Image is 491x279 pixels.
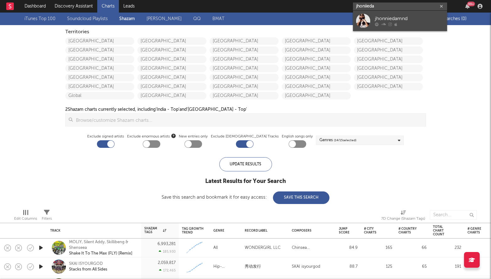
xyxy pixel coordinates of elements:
a: Soundcloud Playlists [67,15,108,23]
a: SKAI ISYOURGODStacks from All Sides [69,261,107,272]
a: [GEOGRAPHIC_DATA] [354,46,423,54]
div: 65 [398,263,427,271]
a: Global [65,92,134,99]
div: Chinsea [PERSON_NAME], [PERSON_NAME] Ama [PERSON_NAME] [PERSON_NAME], [PERSON_NAME] [292,244,333,252]
div: MOLIY, Silent Addy, Skillibeng & Shenseea [69,239,136,251]
div: 84.9 [339,244,358,252]
span: ( 0 ) [461,17,467,21]
a: [GEOGRAPHIC_DATA] [210,65,279,72]
div: 165 [364,244,392,252]
a: [GEOGRAPHIC_DATA] [282,37,351,45]
a: [GEOGRAPHIC_DATA] [210,37,279,45]
a: QQ [193,15,201,23]
div: 7D Change (Shazam Tags) [381,207,425,225]
label: New entries only [179,133,208,140]
a: [GEOGRAPHIC_DATA] [354,56,423,63]
input: Browse/customize Shazam charts... [73,114,426,126]
div: Territories [65,28,426,36]
a: [GEOGRAPHIC_DATA] [210,56,279,63]
a: [GEOGRAPHIC_DATA] [137,92,206,99]
a: [GEOGRAPHIC_DATA] [282,46,351,54]
a: [GEOGRAPHIC_DATA] [65,46,134,54]
a: iTunes Top 100 [24,15,56,23]
a: [GEOGRAPHIC_DATA] [65,65,134,72]
button: 99+ [465,4,470,9]
div: Update Results [219,157,272,171]
button: Exclude enormous artists [171,133,176,139]
div: 185,930 [159,249,176,254]
div: 232 [433,244,461,252]
div: # Country Charts [398,227,417,234]
a: [GEOGRAPHIC_DATA] [65,83,134,90]
div: Latest Results for Your Search [162,178,329,185]
a: [GEOGRAPHIC_DATA] [210,46,279,54]
span: Exclude enormous artists [127,133,176,140]
a: [GEOGRAPHIC_DATA] [137,37,206,45]
div: 2 Shazam charts currently selected, including 'India - Top' and '[GEOGRAPHIC_DATA] - Top' [65,106,247,113]
div: Total Chart Count [433,225,452,236]
div: 秀动发行 [245,263,261,271]
label: English songs only [282,133,313,140]
a: [GEOGRAPHIC_DATA] [354,37,423,45]
div: 172,465 [159,268,176,272]
a: [GEOGRAPHIC_DATA] [137,74,206,81]
a: [GEOGRAPHIC_DATA] [282,92,351,99]
div: 99 + [467,2,475,6]
input: Search... [430,210,477,220]
a: [GEOGRAPHIC_DATA] [282,83,351,90]
a: [GEOGRAPHIC_DATA] [282,65,351,72]
a: [GEOGRAPHIC_DATA] [210,74,279,81]
a: [GEOGRAPHIC_DATA] [137,83,206,90]
div: Filters [42,215,52,223]
a: [GEOGRAPHIC_DATA] [210,83,279,90]
button: Save This Search [273,191,329,204]
div: Filters [42,207,52,225]
div: 66 [398,244,427,252]
a: [GEOGRAPHIC_DATA] [65,74,134,81]
div: Save this search and bookmark it for easy access: [162,195,329,200]
div: # Genre Charts [467,227,486,234]
div: Tag Growth Trend [182,227,204,234]
a: [GEOGRAPHIC_DATA] [137,46,206,54]
div: 6,993,281 [157,242,176,246]
a: [GEOGRAPHIC_DATA] [137,65,206,72]
label: Exclude signed artists [87,133,124,140]
div: # City Charts [364,227,383,234]
a: BMAT [212,15,224,23]
a: [GEOGRAPHIC_DATA] [354,83,423,90]
div: Jump Score [339,227,350,234]
div: Genres [319,137,356,144]
a: jhonniedamnd [353,11,447,31]
a: [PERSON_NAME] [147,15,182,23]
div: Genre [213,229,235,233]
div: 7D Change (Shazam Tags) [381,215,425,223]
div: Stacks from All Sides [69,267,107,272]
div: Shake It To The Max (FLY) [Remix] [69,251,136,256]
a: [GEOGRAPHIC_DATA] [137,56,206,63]
div: 2,059,817 [158,261,176,265]
div: All [213,244,218,252]
div: Edit Columns [14,215,37,223]
a: [GEOGRAPHIC_DATA] [354,65,423,72]
div: SKAI ISYOURGOD [69,261,107,267]
div: 88.7 [339,263,358,271]
input: Search for artists [353,3,447,10]
div: Hip-Hop/Rap [213,263,238,271]
div: Record Label [245,229,282,233]
span: Saved Searches [429,17,467,21]
a: [GEOGRAPHIC_DATA] [354,74,423,81]
a: [GEOGRAPHIC_DATA] [282,74,351,81]
div: jhonniedamnd [375,15,444,23]
div: Edit Columns [14,207,37,225]
a: [GEOGRAPHIC_DATA] [210,92,279,99]
label: Exclude [DEMOGRAPHIC_DATA] Tracks [211,133,279,140]
a: [GEOGRAPHIC_DATA] [282,56,351,63]
a: [GEOGRAPHIC_DATA] [65,37,134,45]
div: WONDERGIRL LLC [245,244,280,252]
div: Shazam Tags [144,227,166,234]
div: Track [50,229,135,233]
div: SKAI isyourgod [292,263,320,271]
div: 191 [433,263,461,271]
span: ( 14 / 15 selected) [334,137,356,144]
div: 125 [364,263,392,271]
